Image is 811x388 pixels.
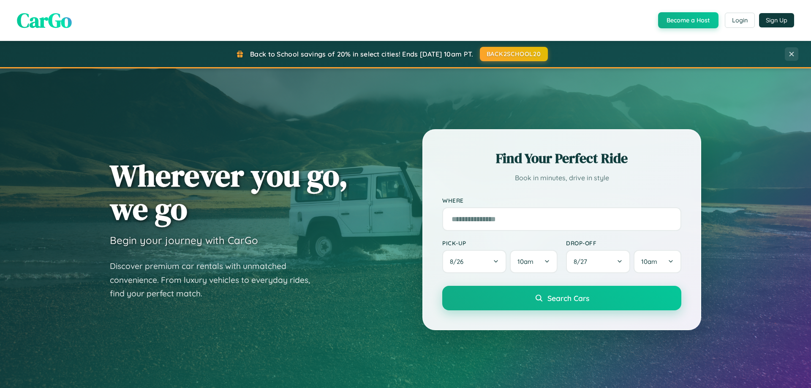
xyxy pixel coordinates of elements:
p: Book in minutes, drive in style [442,172,681,184]
span: 10am [641,258,657,266]
span: CarGo [17,6,72,34]
button: Login [725,13,755,28]
button: 8/27 [566,250,630,273]
span: 8 / 26 [450,258,468,266]
button: BACK2SCHOOL20 [480,47,548,61]
button: Search Cars [442,286,681,310]
span: Search Cars [547,293,589,303]
span: 10am [517,258,533,266]
button: 10am [634,250,681,273]
span: Back to School savings of 20% in select cities! Ends [DATE] 10am PT. [250,50,473,58]
h1: Wherever you go, we go [110,159,348,225]
p: Discover premium car rentals with unmatched convenience. From luxury vehicles to everyday rides, ... [110,259,321,301]
button: Become a Host [658,12,718,28]
h3: Begin your journey with CarGo [110,234,258,247]
button: Sign Up [759,13,794,27]
span: 8 / 27 [574,258,591,266]
button: 10am [510,250,558,273]
label: Pick-up [442,239,558,247]
button: 8/26 [442,250,506,273]
label: Drop-off [566,239,681,247]
label: Where [442,197,681,204]
h2: Find Your Perfect Ride [442,149,681,168]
